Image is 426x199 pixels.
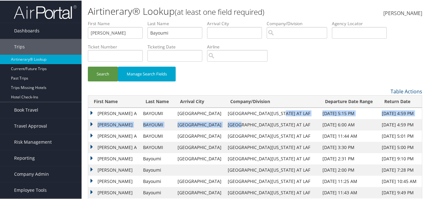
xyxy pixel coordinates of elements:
[14,166,49,181] span: Company Admin
[174,152,225,164] td: [GEOGRAPHIC_DATA]
[319,186,379,198] td: [DATE] 11:43 AM
[174,119,225,130] td: [GEOGRAPHIC_DATA]
[140,119,174,130] td: BAYOUMI
[379,164,422,175] td: [DATE] 7:28 PM
[174,175,225,186] td: [GEOGRAPHIC_DATA]
[140,95,174,107] th: Last Name: activate to sort column ascending
[118,66,176,81] button: Manage Search Fields
[225,130,319,141] td: [GEOGRAPHIC_DATA][US_STATE] AT LAF
[14,134,52,149] span: Risk Management
[140,141,174,152] td: BAYOUMI
[88,43,147,49] label: Ticket Number
[14,118,47,133] span: Travel Approval
[88,130,140,141] td: [PERSON_NAME] A
[207,43,272,49] label: Airline
[379,130,422,141] td: [DATE] 5:01 PM
[140,175,174,186] td: Bayoumi
[140,164,174,175] td: Bayoumi
[383,9,422,16] span: [PERSON_NAME]
[88,164,140,175] td: [PERSON_NAME]
[319,130,379,141] td: [DATE] 11:44 AM
[225,119,319,130] td: [GEOGRAPHIC_DATA][US_STATE] AT LAF
[88,107,140,119] td: [PERSON_NAME] A
[379,175,422,186] td: [DATE] 10:45 AM
[14,38,25,54] span: Trips
[174,130,225,141] td: [GEOGRAPHIC_DATA]
[174,107,225,119] td: [GEOGRAPHIC_DATA]
[379,95,422,107] th: Return Date: activate to sort column ascending
[379,152,422,164] td: [DATE] 9:10 PM
[14,4,77,19] img: airportal-logo.png
[379,141,422,152] td: [DATE] 5:00 PM
[88,186,140,198] td: [PERSON_NAME]
[14,22,40,38] span: Dashboards
[379,186,422,198] td: [DATE] 9:49 PM
[225,164,319,175] td: [GEOGRAPHIC_DATA][US_STATE] AT LAF
[319,152,379,164] td: [DATE] 2:31 PM
[225,107,319,119] td: [GEOGRAPHIC_DATA][US_STATE] AT LAF
[140,107,174,119] td: BAYOUMI
[319,175,379,186] td: [DATE] 11:25 AM
[332,20,391,26] label: Agency Locator
[319,164,379,175] td: [DATE] 2:00 PM
[319,95,379,107] th: Departure Date Range: activate to sort column ascending
[225,186,319,198] td: [GEOGRAPHIC_DATA][US_STATE] AT LAF
[225,152,319,164] td: [GEOGRAPHIC_DATA][US_STATE] AT LAF
[140,152,174,164] td: Bayoumi
[174,95,225,107] th: Arrival City: activate to sort column ascending
[319,141,379,152] td: [DATE] 3:30 PM
[140,130,174,141] td: BAYOUMI
[88,141,140,152] td: [PERSON_NAME] A
[319,107,379,119] td: [DATE] 5:15 PM
[383,3,422,23] a: [PERSON_NAME]
[147,20,207,26] label: Last Name
[267,20,332,26] label: Company/Division
[88,66,118,81] button: Search
[225,175,319,186] td: [GEOGRAPHIC_DATA][US_STATE] AT LAF
[379,107,422,119] td: [DATE] 4:59 PM
[88,95,140,107] th: First Name: activate to sort column ascending
[140,186,174,198] td: Bayoumi
[174,141,225,152] td: [GEOGRAPHIC_DATA]
[147,43,207,49] label: Ticketing Date
[225,141,319,152] td: [GEOGRAPHIC_DATA][US_STATE] AT LAF
[14,150,35,165] span: Reporting
[207,20,267,26] label: Arrival City
[174,186,225,198] td: [GEOGRAPHIC_DATA]
[225,95,319,107] th: Company/Division
[88,20,147,26] label: First Name
[391,87,422,94] a: Table Actions
[88,152,140,164] td: [PERSON_NAME]
[88,119,140,130] td: [PERSON_NAME]
[379,119,422,130] td: [DATE] 4:59 PM
[319,119,379,130] td: [DATE] 6:00 AM
[14,102,38,117] span: Book Travel
[88,4,311,17] h1: Airtinerary® Lookup
[175,6,264,16] small: (at least one field required)
[88,175,140,186] td: [PERSON_NAME]
[14,182,47,197] span: Employee Tools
